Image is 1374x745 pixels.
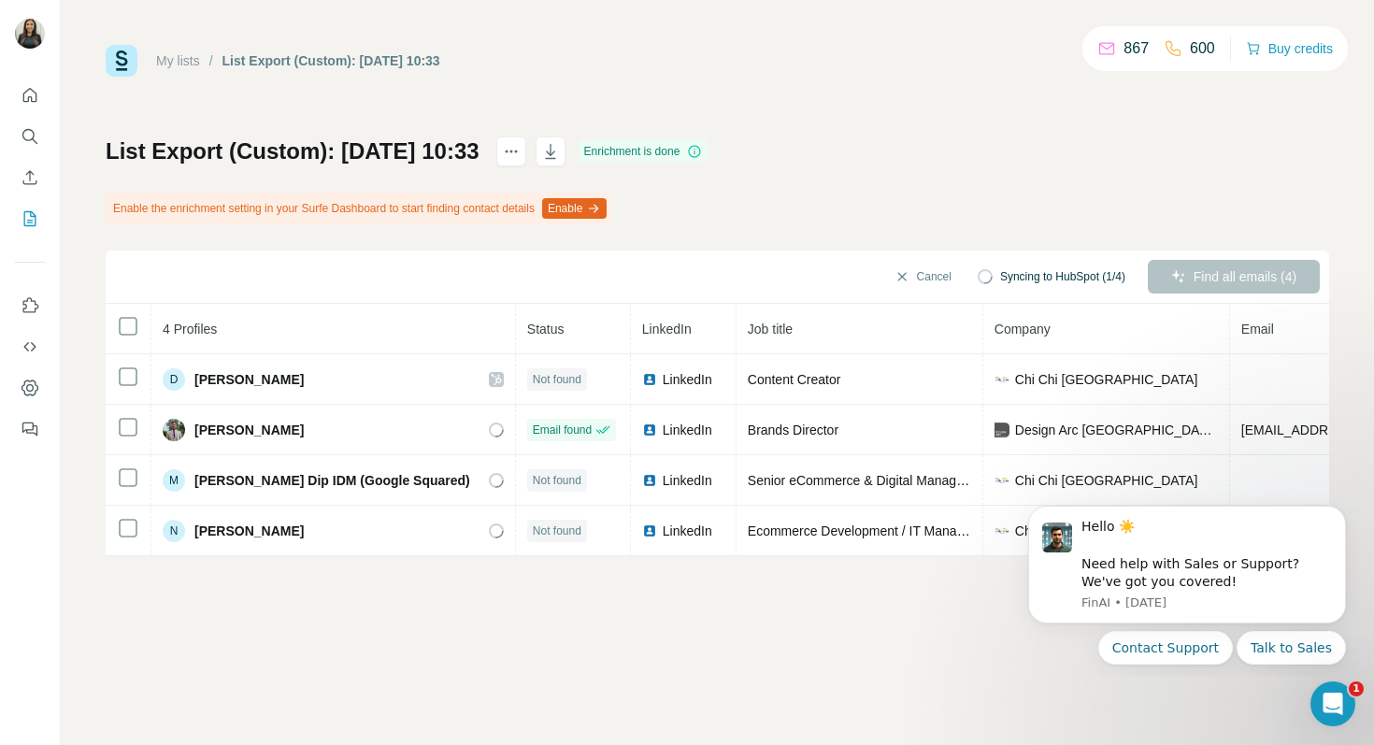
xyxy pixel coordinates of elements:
span: Content Creator [748,372,841,387]
button: Search [15,120,45,153]
div: Enable the enrichment setting in your Surfe Dashboard to start finding contact details [106,193,610,224]
div: Enrichment is done [579,140,708,163]
img: Avatar [163,419,185,441]
span: Chi Chi [GEOGRAPHIC_DATA] [1015,370,1198,389]
span: [PERSON_NAME] [194,522,304,540]
span: [PERSON_NAME] Dip IDM (Google Squared) [194,471,470,490]
button: Buy credits [1246,36,1333,62]
span: LinkedIn [663,421,712,439]
div: M [163,469,185,492]
div: N [163,520,185,542]
span: 4 Profiles [163,322,217,337]
button: My lists [15,202,45,236]
span: Email [1241,322,1274,337]
span: Status [527,322,565,337]
span: LinkedIn [663,471,712,490]
img: LinkedIn logo [642,473,657,488]
li: / [209,51,213,70]
img: company-logo [995,372,1009,387]
p: 867 [1124,37,1149,60]
img: LinkedIn logo [642,372,657,387]
span: Job title [748,322,793,337]
button: actions [496,136,526,166]
span: Not found [533,371,581,388]
span: LinkedIn [663,370,712,389]
span: LinkedIn [642,322,692,337]
span: 1 [1349,681,1364,696]
img: Avatar [15,19,45,49]
span: [PERSON_NAME] [194,421,304,439]
button: Enable [542,198,607,219]
button: Feedback [15,412,45,446]
span: Company [995,322,1051,337]
img: company-logo [995,423,1009,437]
button: Quick start [15,79,45,112]
button: Use Surfe on LinkedIn [15,289,45,322]
button: Enrich CSV [15,161,45,194]
img: Surfe Logo [106,45,137,77]
span: Design Arc [GEOGRAPHIC_DATA] [1015,421,1218,439]
span: Not found [533,523,581,539]
span: Brands Director [748,423,838,437]
button: Dashboard [15,371,45,405]
span: Email found [533,422,592,438]
div: List Export (Custom): [DATE] 10:33 [222,51,440,70]
h1: List Export (Custom): [DATE] 10:33 [106,136,479,166]
span: LinkedIn [663,522,712,540]
span: Syncing to HubSpot (1/4) [1000,268,1125,285]
span: Chi Chi [GEOGRAPHIC_DATA] [1015,471,1198,490]
img: company-logo [995,523,1009,538]
button: Use Surfe API [15,330,45,364]
span: [PERSON_NAME] [194,370,304,389]
img: LinkedIn logo [642,523,657,538]
iframe: Intercom notifications message [1000,489,1374,676]
img: LinkedIn logo [642,423,657,437]
span: Ecommerce Development / IT Manager [748,523,976,538]
button: Cancel [881,260,965,294]
iframe: Intercom live chat [1310,681,1355,726]
img: company-logo [995,473,1009,488]
span: Not found [533,472,581,489]
span: Senior eCommerce & Digital Manager/Head of Digital [748,473,1057,488]
p: 600 [1190,37,1215,60]
a: My lists [156,53,200,68]
div: D [163,368,185,391]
